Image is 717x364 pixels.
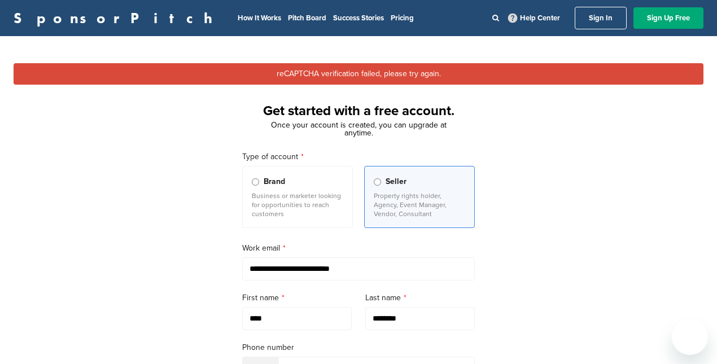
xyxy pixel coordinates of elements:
[252,178,259,186] input: Brand Business or marketer looking for opportunities to reach customers
[365,292,475,304] label: Last name
[575,7,627,29] a: Sign In
[14,11,220,25] a: SponsorPitch
[242,341,475,354] label: Phone number
[264,176,285,188] span: Brand
[14,63,703,85] div: reCAPTCHA verification failed, please try again.
[391,14,414,23] a: Pricing
[242,242,475,255] label: Work email
[374,178,381,186] input: Seller Property rights holder, Agency, Event Manager, Vendor, Consultant
[288,14,326,23] a: Pitch Board
[386,176,406,188] span: Seller
[374,191,465,218] p: Property rights holder, Agency, Event Manager, Vendor, Consultant
[238,14,281,23] a: How It Works
[672,319,708,355] iframe: Button to launch messaging window
[242,151,475,163] label: Type of account
[506,11,562,25] a: Help Center
[252,191,343,218] p: Business or marketer looking for opportunities to reach customers
[242,292,352,304] label: First name
[633,7,703,29] a: Sign Up Free
[333,14,384,23] a: Success Stories
[271,120,447,138] span: Once your account is created, you can upgrade at anytime.
[229,101,488,121] h1: Get started with a free account.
